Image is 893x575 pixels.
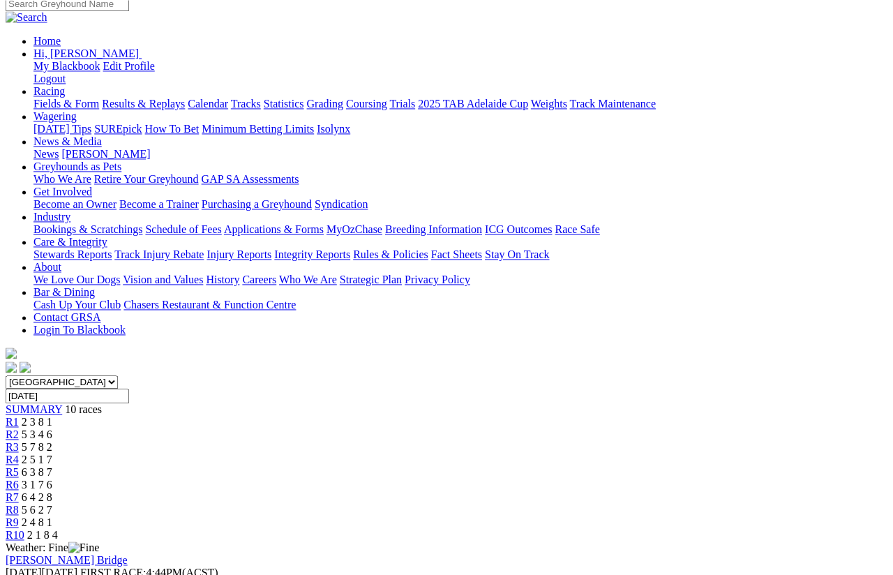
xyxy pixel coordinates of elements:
a: Racing [33,85,65,97]
div: Bar & Dining [33,299,887,311]
a: Edit Profile [103,60,155,72]
a: Who We Are [33,173,91,185]
a: Home [33,35,61,47]
a: Rules & Policies [353,248,428,260]
a: 2025 TAB Adelaide Cup [418,98,528,110]
a: [PERSON_NAME] Bridge [6,554,128,566]
span: 3 1 7 6 [22,479,52,491]
a: Cash Up Your Club [33,299,121,311]
a: Coursing [346,98,387,110]
a: Strategic Plan [340,274,402,285]
div: Wagering [33,123,887,135]
a: Calendar [188,98,228,110]
a: Careers [242,274,276,285]
div: Industry [33,223,887,236]
span: 2 1 8 4 [27,529,58,541]
a: Statistics [264,98,304,110]
a: Hi, [PERSON_NAME] [33,47,142,59]
a: Grading [307,98,343,110]
a: SUMMARY [6,403,62,415]
a: R5 [6,466,19,478]
a: History [206,274,239,285]
div: Care & Integrity [33,248,887,261]
a: [DATE] Tips [33,123,91,135]
span: R3 [6,441,19,453]
a: R6 [6,479,19,491]
a: R1 [6,416,19,428]
a: Wagering [33,110,77,122]
a: Trials [389,98,415,110]
img: facebook.svg [6,361,17,373]
a: My Blackbook [33,60,100,72]
a: Greyhounds as Pets [33,160,121,172]
a: Track Injury Rebate [114,248,204,260]
a: Get Involved [33,186,92,197]
a: Bookings & Scratchings [33,223,142,235]
a: Stay On Track [485,248,549,260]
a: Vision and Values [123,274,203,285]
span: 6 3 8 7 [22,466,52,478]
div: Get Involved [33,198,887,211]
a: Logout [33,73,66,84]
a: Chasers Restaurant & Function Centre [123,299,296,311]
div: Hi, [PERSON_NAME] [33,60,887,85]
a: How To Bet [145,123,200,135]
span: 2 5 1 7 [22,454,52,465]
span: 2 4 8 1 [22,516,52,528]
a: Syndication [315,198,368,210]
a: Care & Integrity [33,236,107,248]
a: R4 [6,454,19,465]
a: Schedule of Fees [145,223,221,235]
span: 6 4 2 8 [22,491,52,503]
a: Bar & Dining [33,286,95,298]
a: News & Media [33,135,102,147]
a: News [33,148,59,160]
a: Login To Blackbook [33,324,126,336]
a: Injury Reports [207,248,271,260]
div: About [33,274,887,286]
input: Select date [6,389,129,403]
a: ICG Outcomes [485,223,552,235]
a: R10 [6,529,24,541]
a: [PERSON_NAME] [61,148,150,160]
a: Track Maintenance [570,98,656,110]
a: R9 [6,516,19,528]
a: Tracks [231,98,261,110]
a: Applications & Forms [224,223,324,235]
a: Retire Your Greyhound [94,173,199,185]
a: Contact GRSA [33,311,100,323]
a: R7 [6,491,19,503]
a: Purchasing a Greyhound [202,198,312,210]
span: 10 races [65,403,102,415]
a: SUREpick [94,123,142,135]
span: Hi, [PERSON_NAME] [33,47,139,59]
span: 2 3 8 1 [22,416,52,428]
a: R8 [6,504,19,516]
a: R2 [6,428,19,440]
a: MyOzChase [327,223,382,235]
a: Privacy Policy [405,274,470,285]
a: Minimum Betting Limits [202,123,314,135]
span: 5 3 4 6 [22,428,52,440]
img: Search [6,11,47,24]
span: 5 7 8 2 [22,441,52,453]
a: Industry [33,211,70,223]
a: Become an Owner [33,198,117,210]
img: Fine [68,542,99,554]
a: Who We Are [279,274,337,285]
img: logo-grsa-white.png [6,348,17,359]
a: Integrity Reports [274,248,350,260]
a: Breeding Information [385,223,482,235]
div: Greyhounds as Pets [33,173,887,186]
span: Weather: Fine [6,542,99,553]
span: 5 6 2 7 [22,504,52,516]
